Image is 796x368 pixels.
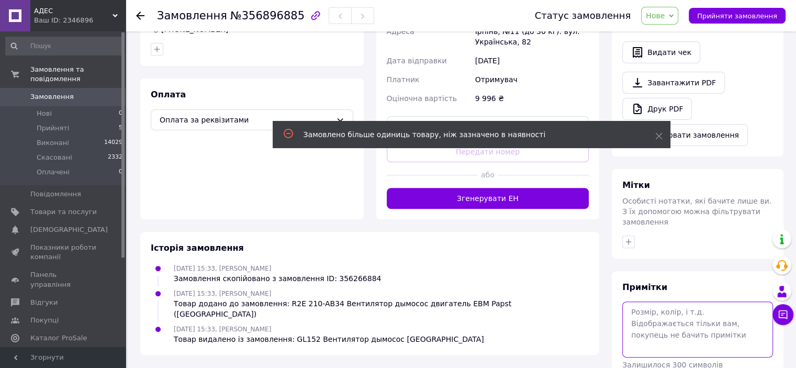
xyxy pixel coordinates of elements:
[37,138,69,148] span: Виконані
[30,243,97,262] span: Показники роботи компанії
[119,168,122,177] span: 0
[477,170,498,180] span: або
[30,298,58,307] span: Відгуки
[174,326,271,333] span: [DATE] 15:33, [PERSON_NAME]
[136,10,144,21] div: Повернутися назад
[646,12,665,20] span: Нове
[697,12,777,20] span: Прийняти замовлення
[30,316,59,325] span: Покупці
[157,9,227,22] span: Замовлення
[30,207,97,217] span: Товари та послуги
[387,188,589,209] button: Згенерувати ЕН
[174,290,271,297] span: [DATE] 15:33, [PERSON_NAME]
[30,92,74,102] span: Замовлення
[34,16,126,25] div: Ваш ID: 2346896
[160,114,332,126] span: Оплата за реквізитами
[108,153,122,162] span: 2332
[30,65,126,84] span: Замовлення та повідомлення
[772,304,793,325] button: Чат з покупцем
[119,109,122,118] span: 0
[174,334,484,344] div: Товар видалено із замовлення: GL152 Вентилятор дымосос [GEOGRAPHIC_DATA]
[30,270,97,289] span: Панель управління
[535,10,631,21] div: Статус замовлення
[622,124,748,146] button: Дублювати замовлення
[230,9,305,22] span: №356896885
[622,72,725,94] a: Завантажити PDF
[37,109,52,118] span: Нові
[622,282,667,292] span: Примітки
[5,37,124,55] input: Пошук
[30,225,108,235] span: [DEMOGRAPHIC_DATA]
[151,243,244,253] span: Історія замовлення
[37,124,69,133] span: Прийняті
[622,197,771,226] span: Особисті нотатки, які бачите лише ви. З їх допомогою можна фільтрувати замовлення
[37,153,72,162] span: Скасовані
[37,168,70,177] span: Оплачені
[34,6,113,16] span: АДЕС
[30,333,87,343] span: Каталог ProSale
[174,273,381,284] div: Замовлення скопійовано з замовлення ID: 356266884
[622,180,650,190] span: Мітки
[30,189,81,199] span: Повідомлення
[104,138,122,148] span: 14029
[689,8,786,24] button: Прийняти замовлення
[151,90,186,99] span: Оплата
[119,124,122,133] span: 5
[304,129,629,140] div: Замовлено більше одиниць товару, ніж зазначено в наявності
[174,298,589,319] div: Товар додано до замовлення: R2E 210-AB34 Вентилятор дымосос двигатель EBM Papst ([GEOGRAPHIC_DATA])
[174,265,271,272] span: [DATE] 15:33, [PERSON_NAME]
